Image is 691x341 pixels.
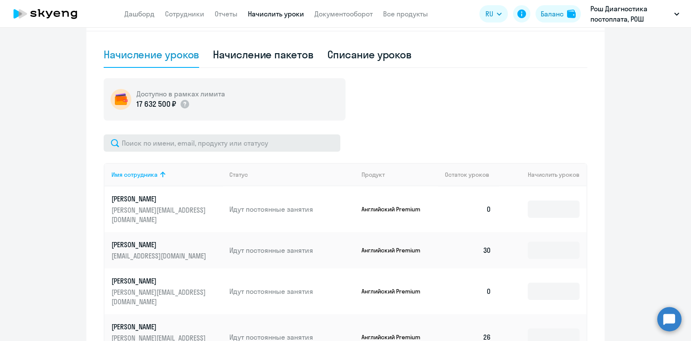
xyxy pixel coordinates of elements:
[111,194,208,204] p: [PERSON_NAME]
[248,10,304,18] a: Начислить уроки
[361,171,385,178] div: Продукт
[361,171,438,178] div: Продукт
[445,171,498,178] div: Остаток уроков
[479,5,508,22] button: RU
[445,171,489,178] span: Остаток уроков
[536,5,581,22] button: Балансbalance
[111,276,208,286] p: [PERSON_NAME]
[111,287,208,306] p: [PERSON_NAME][EMAIL_ADDRESS][DOMAIN_NAME]
[229,287,355,296] p: Идут постоянные занятия
[229,171,248,178] div: Статус
[586,3,684,24] button: Рош Диагностика постоплата, РОШ ДИАГНОСТИКА РУС, ООО
[590,3,671,24] p: Рош Диагностика постоплата, РОШ ДИАГНОСТИКА РУС, ООО
[327,48,412,61] div: Списание уроков
[361,205,426,213] p: Английский Premium
[541,9,564,19] div: Баланс
[111,276,222,306] a: [PERSON_NAME][PERSON_NAME][EMAIL_ADDRESS][DOMAIN_NAME]
[124,10,155,18] a: Дашборд
[361,333,426,341] p: Английский Premium
[438,186,498,232] td: 0
[498,163,586,186] th: Начислить уроков
[215,10,238,18] a: Отчеты
[229,204,355,214] p: Идут постоянные занятия
[229,171,355,178] div: Статус
[485,9,493,19] span: RU
[314,10,373,18] a: Документооборот
[111,251,208,261] p: [EMAIL_ADDRESS][DOMAIN_NAME]
[111,194,222,224] a: [PERSON_NAME][PERSON_NAME][EMAIL_ADDRESS][DOMAIN_NAME]
[111,240,222,261] a: [PERSON_NAME][EMAIL_ADDRESS][DOMAIN_NAME]
[567,10,576,18] img: balance
[111,171,222,178] div: Имя сотрудника
[383,10,428,18] a: Все продукты
[111,171,158,178] div: Имя сотрудника
[361,246,426,254] p: Английский Premium
[111,89,131,110] img: wallet-circle.png
[438,232,498,268] td: 30
[361,287,426,295] p: Английский Premium
[111,322,208,331] p: [PERSON_NAME]
[136,99,176,110] p: 17 632 500 ₽
[104,134,340,152] input: Поиск по имени, email, продукту или статусу
[229,245,355,255] p: Идут постоянные занятия
[111,240,208,249] p: [PERSON_NAME]
[104,48,199,61] div: Начисление уроков
[213,48,313,61] div: Начисление пакетов
[438,268,498,314] td: 0
[111,205,208,224] p: [PERSON_NAME][EMAIL_ADDRESS][DOMAIN_NAME]
[165,10,204,18] a: Сотрудники
[136,89,225,99] h5: Доступно в рамках лимита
